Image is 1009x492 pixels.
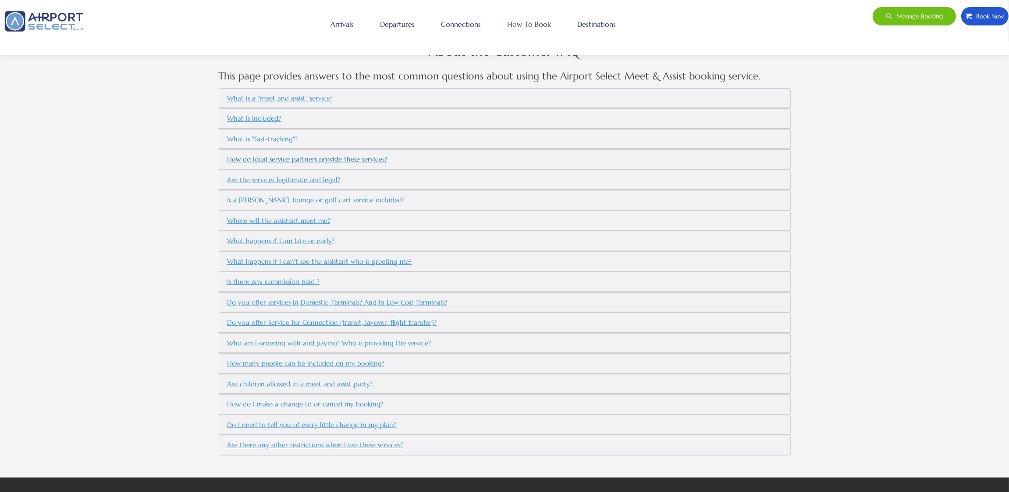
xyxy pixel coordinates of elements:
a: Book Now [961,7,1009,26]
a: Connections [439,13,483,35]
span: Book Now [972,7,1004,25]
a: Destinations [576,13,618,35]
a: Departures [378,13,417,35]
button: Do you offer services in Domestic Terminals? And in Low Cost Terminals? [224,295,451,310]
button: Do you offer Service for Connection (transit, layover, flight transfer)? [224,315,441,330]
button: What happens if I can’t see the assistant who is greeting me? [224,254,416,269]
a: Arrivals [329,13,356,35]
button: What is a “meet and assist” service? [224,91,337,106]
button: Are there any other restrictions when I use these services? [224,438,407,452]
button: How many people can be included on my booking? [224,356,388,371]
button: Who am I ordering with and paying? Who is providing the service? [224,336,435,351]
h4: This page provides answers to the most common questions about using the Airport Select Meet & Ass... [219,69,791,84]
button: Are the services legitimate and legal? [224,172,344,187]
button: What happens if I am late or early? [224,233,338,248]
button: How do local service partners provide these services? [224,152,391,167]
button: What is "Fast-tracking"? [224,132,302,147]
a: How to book [505,13,554,35]
span: Manage booking [892,7,943,25]
button: Do I need to tell you of every little change in my plan? [224,417,400,432]
button: Where will the assistant meet me? [224,213,334,228]
button: How do I make a change to or cancel my booking? [224,397,387,412]
a: Manage booking [872,7,956,26]
button: Are children allowed in a meet and assist party? [224,377,377,391]
button: Is a [PERSON_NAME], lounge or golf cart service included? [224,193,409,208]
button: Is there any commission paid ? [224,274,323,289]
button: What is included? [224,111,285,126]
